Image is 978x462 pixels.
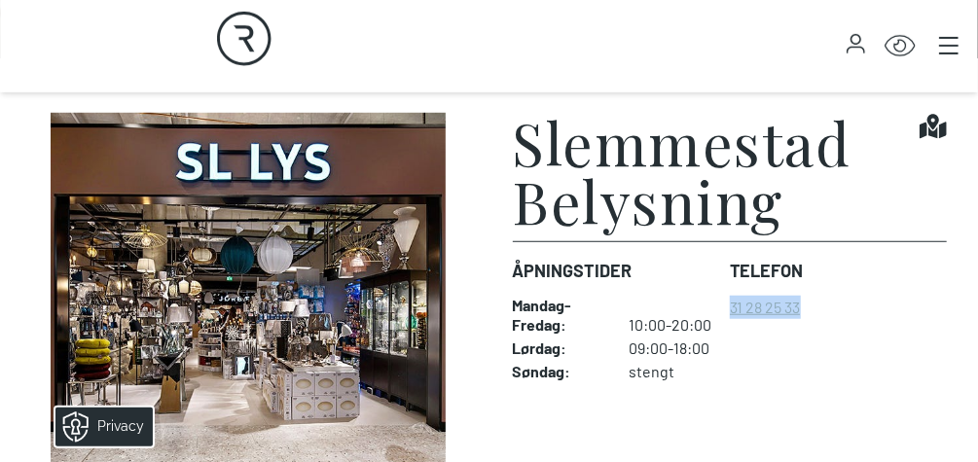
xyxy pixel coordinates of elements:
[19,401,178,452] iframe: Manage Preferences
[513,113,921,230] h1: Slemmestad Belysning
[629,296,730,335] dd: 10:00-20:00
[629,362,730,381] dd: stengt
[513,338,610,358] dt: Lørdag :
[730,258,804,284] dt: Telefon
[885,31,916,62] button: Open Accessibility Menu
[513,362,610,381] dt: Søndag :
[935,32,962,59] button: Main menu
[914,353,961,364] div: © Mappedin
[629,338,730,358] dd: 09:00-18:00
[513,296,610,335] dt: Mandag - Fredag :
[909,350,978,365] details: Attribution
[730,298,801,316] a: 31 28 25 33
[513,258,730,284] dt: Åpningstider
